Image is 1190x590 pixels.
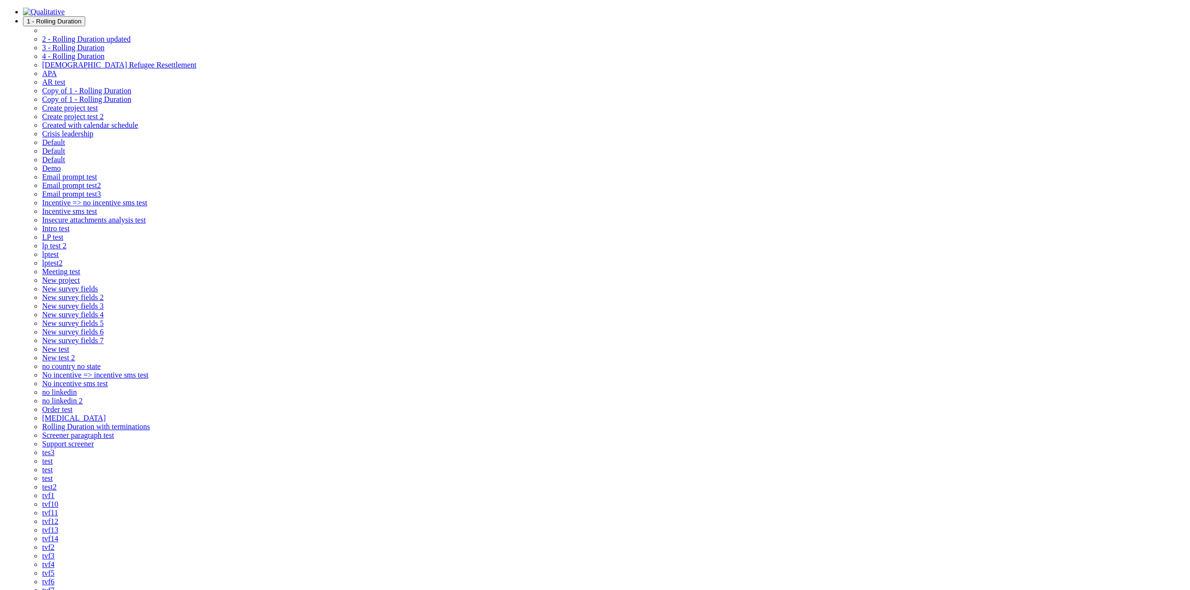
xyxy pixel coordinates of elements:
[42,552,55,560] a: tvf3
[42,164,61,172] a: Demo
[23,16,85,26] button: 1 - Rolling Duration
[42,302,103,310] a: New survey fields 3
[42,267,80,276] a: Meeting test
[42,543,55,551] a: tvf2
[42,190,101,198] a: Email prompt test3
[42,156,65,164] a: Default
[42,414,106,422] a: [MEDICAL_DATA]
[42,319,103,327] a: New survey fields 5
[42,560,55,568] a: tvf4
[42,397,82,405] span: no linkedin 2
[42,52,104,60] a: 4 - Rolling Duration
[42,328,103,336] a: New survey fields 6
[42,440,94,448] a: Support screener
[27,18,81,25] span: 1 - Rolling Duration
[42,466,53,474] a: test
[42,285,98,293] a: New survey fields
[42,569,55,577] a: tvf5
[42,362,101,370] span: no country no state
[42,35,131,43] a: 2 - Rolling Duration updated
[42,199,147,207] span: Incentive => no incentive sms test
[42,216,146,224] a: Insecure attachments analysis test
[42,69,57,78] span: APA
[42,181,101,189] a: Email prompt test2
[42,379,108,388] a: No incentive sms test
[42,78,65,86] a: AR test
[42,276,80,284] span: New project
[42,207,97,215] a: Incentive sms test
[42,405,73,413] span: Order test
[42,293,103,301] span: New survey fields 2
[42,526,58,534] a: tvf13
[42,112,103,121] a: Create project test 2
[1142,544,1190,590] iframe: Chat Widget
[42,95,131,103] a: Copy of 1 - Rolling Duration
[42,87,131,95] a: Copy of 1 - Rolling Duration
[42,259,63,267] a: lptest2
[42,509,58,517] a: tvf11
[42,61,196,69] span: [DEMOGRAPHIC_DATA] Refugee Resettlement
[42,233,63,241] a: LP test
[42,147,65,155] a: Default
[42,491,55,500] a: tvf1
[42,431,114,439] a: Screener paragraph test
[42,138,65,146] a: Default
[42,354,75,362] a: New test 2
[42,457,53,465] a: test
[42,121,138,129] a: Created with calendar schedule
[42,371,148,379] a: No incentive => incentive sms test
[42,483,57,491] a: test2
[42,423,150,431] a: Rolling Duration with terminations
[42,242,67,250] a: lp test 2
[42,500,58,508] a: tvf10
[42,336,103,345] a: New survey fields 7
[42,388,77,396] span: no linkedin
[42,517,58,525] a: tvf12
[42,448,55,456] a: tes3
[42,104,98,112] a: Create project test
[42,534,58,543] a: tvf14
[42,224,69,233] span: Intro test
[42,130,93,138] a: Crisis leadership
[42,311,103,319] span: New survey fields 4
[42,578,55,586] a: tvf6
[42,474,53,482] a: test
